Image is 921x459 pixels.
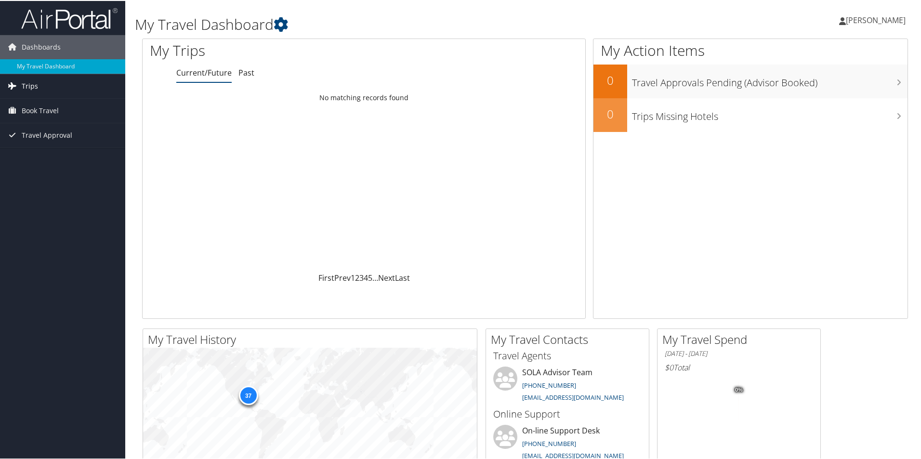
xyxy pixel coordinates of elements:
h3: Online Support [493,407,642,420]
li: SOLA Advisor Team [488,366,646,405]
a: Current/Future [176,66,232,77]
h2: My Travel Contacts [491,330,649,347]
h6: [DATE] - [DATE] [665,348,813,357]
a: 1 [351,272,355,282]
h3: Travel Approvals Pending (Advisor Booked) [632,70,908,89]
span: Trips [22,73,38,97]
h2: 0 [593,71,627,88]
a: Prev [334,272,351,282]
a: [PHONE_NUMBER] [522,380,576,389]
a: First [318,272,334,282]
h6: Total [665,361,813,372]
a: [PERSON_NAME] [839,5,915,34]
span: Dashboards [22,34,61,58]
a: [EMAIL_ADDRESS][DOMAIN_NAME] [522,450,624,459]
a: Next [378,272,395,282]
img: airportal-logo.png [21,6,118,29]
h1: My Action Items [593,39,908,60]
div: 37 [238,385,258,404]
h2: My Travel Spend [662,330,820,347]
a: 0Trips Missing Hotels [593,97,908,131]
a: Past [238,66,254,77]
h2: My Travel History [148,330,477,347]
h1: My Trips [150,39,394,60]
a: [PHONE_NUMBER] [522,438,576,447]
span: Travel Approval [22,122,72,146]
span: [PERSON_NAME] [846,14,906,25]
h3: Travel Agents [493,348,642,362]
h3: Trips Missing Hotels [632,104,908,122]
span: $0 [665,361,673,372]
td: No matching records found [143,88,585,105]
a: 3 [359,272,364,282]
a: Last [395,272,410,282]
span: Book Travel [22,98,59,122]
h1: My Travel Dashboard [135,13,655,34]
a: 5 [368,272,372,282]
span: … [372,272,378,282]
a: 2 [355,272,359,282]
a: [EMAIL_ADDRESS][DOMAIN_NAME] [522,392,624,401]
h2: 0 [593,105,627,121]
tspan: 0% [735,386,743,392]
a: 4 [364,272,368,282]
a: 0Travel Approvals Pending (Advisor Booked) [593,64,908,97]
